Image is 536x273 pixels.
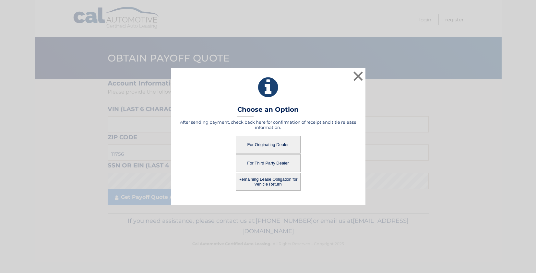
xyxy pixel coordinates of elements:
[179,119,357,130] h5: After sending payment, check back here for confirmation of receipt and title release information.
[236,136,301,154] button: For Originating Dealer
[237,106,299,117] h3: Choose an Option
[236,154,301,172] button: For Third Party Dealer
[236,173,301,191] button: Remaining Lease Obligation for Vehicle Return
[352,70,365,83] button: ×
